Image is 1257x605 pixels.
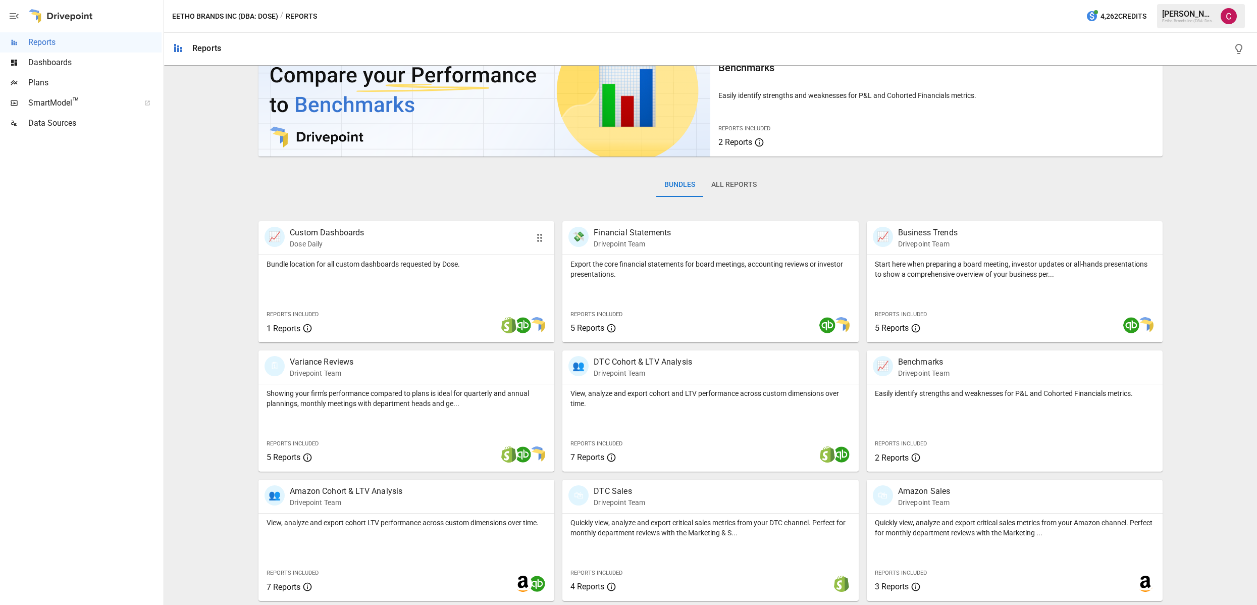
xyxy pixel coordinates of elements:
[1137,317,1154,333] img: smart model
[833,576,850,592] img: shopify
[568,356,589,376] div: 👥
[570,388,850,409] p: View, analyze and export cohort and LTV performance across custom dimensions over time.
[501,446,517,463] img: shopify
[570,570,622,576] span: Reports Included
[1123,317,1139,333] img: quickbooks
[898,239,958,249] p: Drivepoint Team
[1215,2,1243,30] button: Christopher McMullen
[290,485,402,497] p: Amazon Cohort & LTV Analysis
[515,317,531,333] img: quickbooks
[1162,9,1215,19] div: [PERSON_NAME]
[875,259,1155,279] p: Start here when preparing a board meeting, investor updates or all-hands presentations to show a ...
[267,388,546,409] p: Showing your firm's performance compared to plans is ideal for quarterly and annual plannings, mo...
[1101,10,1146,23] span: 4,262 Credits
[898,368,950,378] p: Drivepoint Team
[718,125,770,132] span: Reports Included
[570,440,622,447] span: Reports Included
[875,570,927,576] span: Reports Included
[267,452,300,462] span: 5 Reports
[1162,19,1215,23] div: Eetho Brands Inc (DBA: Dose)
[28,97,133,109] span: SmartModel
[875,582,909,591] span: 3 Reports
[265,356,285,376] div: 🗓
[898,485,951,497] p: Amazon Sales
[875,440,927,447] span: Reports Included
[267,259,546,269] p: Bundle location for all custom dashboards requested by Dose.
[898,227,958,239] p: Business Trends
[28,57,162,69] span: Dashboards
[515,446,531,463] img: quickbooks
[594,368,692,378] p: Drivepoint Team
[570,582,604,591] span: 4 Reports
[594,497,645,508] p: Drivepoint Team
[570,311,622,318] span: Reports Included
[267,311,319,318] span: Reports Included
[1137,576,1154,592] img: amazon
[703,173,765,197] button: All Reports
[833,317,850,333] img: smart model
[290,497,402,508] p: Drivepoint Team
[873,356,893,376] div: 📈
[570,259,850,279] p: Export the core financial statements for board meetings, accounting reviews or investor presentat...
[875,323,909,333] span: 5 Reports
[1082,7,1150,26] button: 4,262Credits
[594,227,671,239] p: Financial Statements
[594,239,671,249] p: Drivepoint Team
[28,117,162,129] span: Data Sources
[72,95,79,108] span: ™
[290,239,364,249] p: Dose Daily
[515,576,531,592] img: amazon
[656,173,703,197] button: Bundles
[570,452,604,462] span: 7 Reports
[568,227,589,247] div: 💸
[898,356,950,368] p: Benchmarks
[898,497,951,508] p: Drivepoint Team
[265,227,285,247] div: 📈
[875,311,927,318] span: Reports Included
[267,570,319,576] span: Reports Included
[28,77,162,89] span: Plans
[873,227,893,247] div: 📈
[594,356,692,368] p: DTC Cohort & LTV Analysis
[290,356,353,368] p: Variance Reviews
[529,576,545,592] img: quickbooks
[258,25,710,157] img: video thumbnail
[570,323,604,333] span: 5 Reports
[192,43,221,53] div: Reports
[718,137,752,147] span: 2 Reports
[267,582,300,592] span: 7 Reports
[290,227,364,239] p: Custom Dashboards
[267,324,300,333] span: 1 Reports
[172,10,278,23] button: Eetho Brands Inc (DBA: Dose)
[280,10,284,23] div: /
[594,485,645,497] p: DTC Sales
[265,485,285,506] div: 👥
[28,36,162,48] span: Reports
[267,518,546,528] p: View, analyze and export cohort LTV performance across custom dimensions over time.
[568,485,589,506] div: 🛍
[718,60,1154,76] h6: Benchmarks
[875,518,1155,538] p: Quickly view, analyze and export critical sales metrics from your Amazon channel. Perfect for mon...
[267,440,319,447] span: Reports Included
[819,446,835,463] img: shopify
[501,317,517,333] img: shopify
[718,90,1154,100] p: Easily identify strengths and weaknesses for P&L and Cohorted Financials metrics.
[875,388,1155,398] p: Easily identify strengths and weaknesses for P&L and Cohorted Financials metrics.
[290,368,353,378] p: Drivepoint Team
[529,446,545,463] img: smart model
[875,453,909,463] span: 2 Reports
[570,518,850,538] p: Quickly view, analyze and export critical sales metrics from your DTC channel. Perfect for monthl...
[833,446,850,463] img: quickbooks
[1221,8,1237,24] img: Christopher McMullen
[529,317,545,333] img: smart model
[819,317,835,333] img: quickbooks
[873,485,893,506] div: 🛍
